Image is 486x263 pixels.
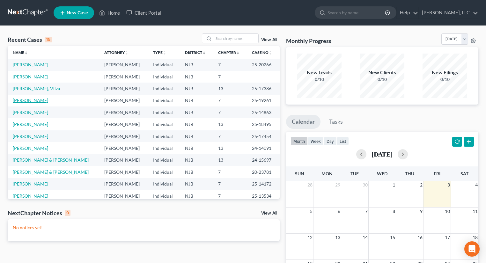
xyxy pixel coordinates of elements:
[218,50,240,55] a: Chapterunfold_more
[13,157,89,163] a: [PERSON_NAME] & [PERSON_NAME]
[148,95,180,106] td: Individual
[337,137,349,145] button: list
[180,118,213,130] td: NJB
[99,130,148,142] td: [PERSON_NAME]
[423,76,467,83] div: 0/10
[392,208,396,215] span: 8
[213,59,247,70] td: 7
[389,234,396,241] span: 15
[99,71,148,83] td: [PERSON_NAME]
[13,181,48,186] a: [PERSON_NAME]
[148,59,180,70] td: Individual
[419,7,478,18] a: [PERSON_NAME], LLC
[247,166,279,178] td: 20-23781
[362,234,368,241] span: 14
[153,50,166,55] a: Typeunfold_more
[99,118,148,130] td: [PERSON_NAME]
[247,83,279,94] td: 25-17386
[148,178,180,190] td: Individual
[13,134,48,139] a: [PERSON_NAME]
[297,76,342,83] div: 0/10
[202,51,206,55] i: unfold_more
[286,37,331,45] h3: Monthly Progress
[213,83,247,94] td: 13
[213,130,247,142] td: 7
[213,118,247,130] td: 13
[180,106,213,118] td: NJB
[460,171,468,176] span: Sat
[475,181,478,189] span: 4
[213,142,247,154] td: 13
[99,166,148,178] td: [PERSON_NAME]
[444,234,451,241] span: 17
[180,142,213,154] td: NJB
[13,86,60,91] a: [PERSON_NAME], Vilza
[180,154,213,166] td: NJB
[213,166,247,178] td: 7
[444,208,451,215] span: 10
[96,7,123,18] a: Home
[148,166,180,178] td: Individual
[99,59,148,70] td: [PERSON_NAME]
[148,118,180,130] td: Individual
[180,95,213,106] td: NJB
[180,59,213,70] td: NJB
[99,83,148,94] td: [PERSON_NAME]
[464,241,480,257] div: Open Intercom Messenger
[213,106,247,118] td: 7
[434,171,440,176] span: Fri
[337,208,341,215] span: 6
[99,154,148,166] td: [PERSON_NAME]
[295,171,304,176] span: Sun
[125,51,129,55] i: unfold_more
[99,178,148,190] td: [PERSON_NAME]
[8,209,70,217] div: NextChapter Notices
[247,190,279,202] td: 25-13534
[247,178,279,190] td: 25-14172
[180,71,213,83] td: NJB
[163,51,166,55] i: unfold_more
[324,137,337,145] button: day
[261,211,277,216] a: View All
[213,190,247,202] td: 7
[13,50,28,55] a: Nameunfold_more
[99,95,148,106] td: [PERSON_NAME]
[148,130,180,142] td: Individual
[247,59,279,70] td: 25-20266
[328,7,386,18] input: Search by name...
[309,208,313,215] span: 5
[291,137,308,145] button: month
[447,181,451,189] span: 3
[247,142,279,154] td: 24-14091
[180,190,213,202] td: NJB
[307,181,313,189] span: 28
[247,118,279,130] td: 25-18495
[13,145,48,151] a: [PERSON_NAME]
[286,115,320,129] a: Calendar
[308,137,324,145] button: week
[335,234,341,241] span: 13
[13,74,48,79] a: [PERSON_NAME]
[8,36,52,43] div: Recent Cases
[148,71,180,83] td: Individual
[360,69,404,76] div: New Clients
[213,154,247,166] td: 13
[307,234,313,241] span: 12
[13,121,48,127] a: [PERSON_NAME]
[24,51,28,55] i: unfold_more
[148,190,180,202] td: Individual
[247,106,279,118] td: 25-14863
[180,166,213,178] td: NJB
[213,95,247,106] td: 7
[252,50,272,55] a: Case Nounfold_more
[13,110,48,115] a: [PERSON_NAME]
[392,181,396,189] span: 1
[99,190,148,202] td: [PERSON_NAME]
[148,106,180,118] td: Individual
[213,71,247,83] td: 7
[377,171,387,176] span: Wed
[335,181,341,189] span: 29
[472,234,478,241] span: 18
[247,95,279,106] td: 25-19261
[45,37,52,42] div: 15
